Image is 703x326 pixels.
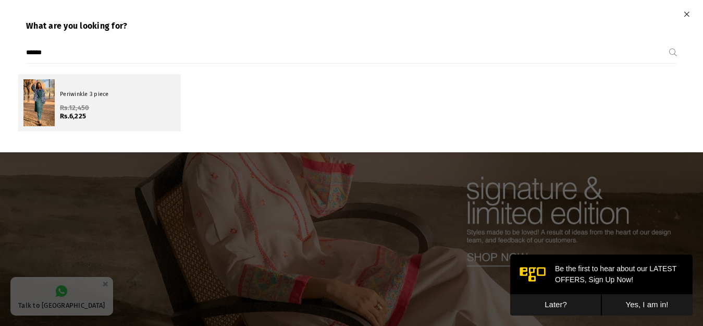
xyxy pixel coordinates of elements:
span: Rs.6,225 [60,112,86,120]
span: Rs.12,450 [60,104,89,112]
p: Periwinkle 3 piece [60,90,176,99]
b: What are you looking for? [26,21,128,31]
button: Close [681,5,693,22]
iframe: webpush-onsite [510,255,693,316]
a: Periwinkle 3 piece Rs.12,450 Rs.6,225 [18,74,181,131]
